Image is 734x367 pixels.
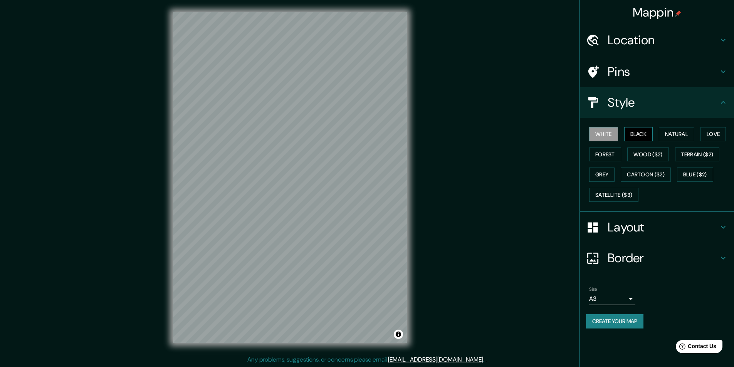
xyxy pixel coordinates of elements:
[700,127,726,141] button: Love
[589,147,621,162] button: Forest
[677,168,713,182] button: Blue ($2)
[247,355,484,364] p: Any problems, suggestions, or concerns please email .
[675,147,720,162] button: Terrain ($2)
[608,32,719,48] h4: Location
[633,5,682,20] h4: Mappin
[608,95,719,110] h4: Style
[589,127,618,141] button: White
[580,25,734,55] div: Location
[589,293,635,305] div: A3
[580,56,734,87] div: Pins
[624,127,653,141] button: Black
[675,10,681,17] img: pin-icon.png
[580,243,734,273] div: Border
[484,355,485,364] div: .
[394,330,403,339] button: Toggle attribution
[589,188,638,202] button: Satellite ($3)
[627,147,669,162] button: Wood ($2)
[586,314,643,328] button: Create your map
[665,337,726,359] iframe: Help widget launcher
[580,212,734,243] div: Layout
[659,127,694,141] button: Natural
[608,220,719,235] h4: Layout
[589,168,615,182] button: Grey
[589,286,597,293] label: Size
[608,250,719,266] h4: Border
[173,12,407,343] canvas: Map
[621,168,671,182] button: Cartoon ($2)
[608,64,719,79] h4: Pins
[485,355,487,364] div: .
[580,87,734,118] div: Style
[388,355,483,364] a: [EMAIL_ADDRESS][DOMAIN_NAME]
